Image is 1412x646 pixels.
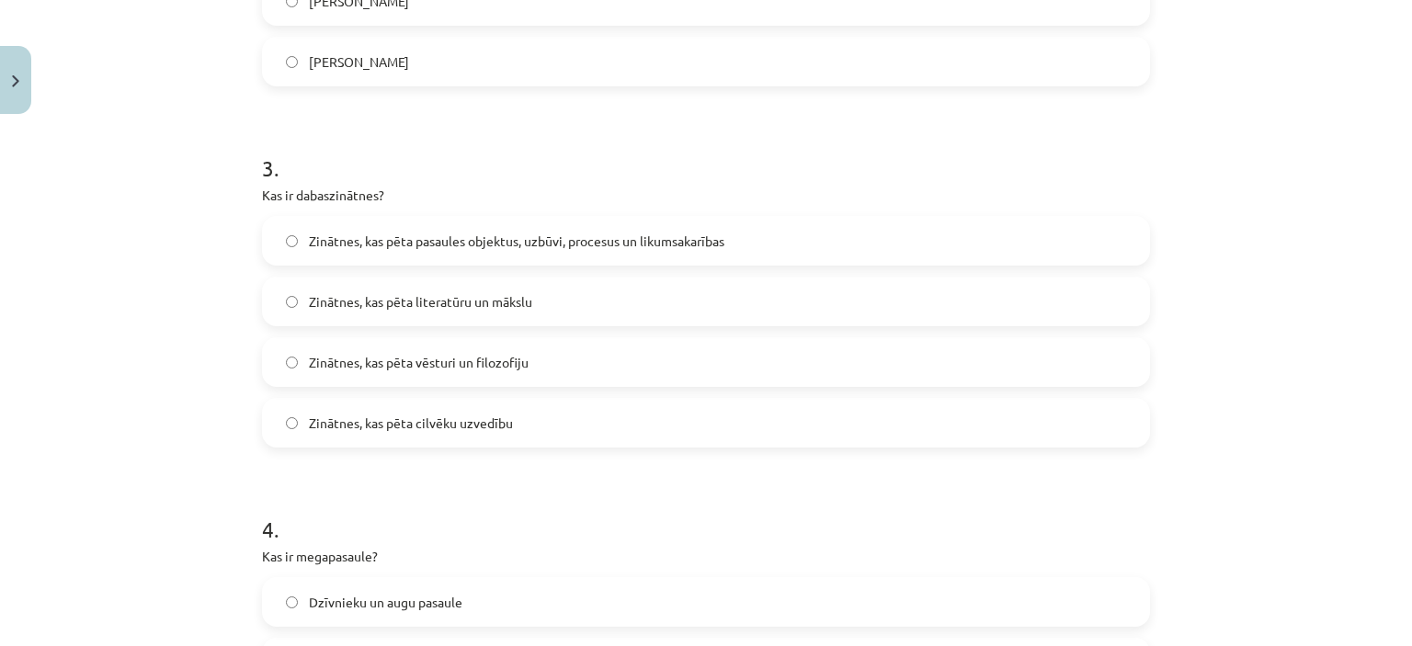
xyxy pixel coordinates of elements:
[309,414,513,433] span: Zinātnes, kas pēta cilvēku uzvedību
[286,596,298,608] input: Dzīvnieku un augu pasaule
[262,186,1150,205] p: Kas ir dabaszinātnes?
[309,593,462,612] span: Dzīvnieku un augu pasaule
[262,484,1150,541] h1: 4 .
[286,56,298,68] input: [PERSON_NAME]
[286,417,298,429] input: Zinātnes, kas pēta cilvēku uzvedību
[286,357,298,368] input: Zinātnes, kas pēta vēsturi un filozofiju
[262,547,1150,566] p: Kas ir megapasaule?
[309,292,532,312] span: Zinātnes, kas pēta literatūru un mākslu
[12,75,19,87] img: icon-close-lesson-0947bae3869378f0d4975bcd49f059093ad1ed9edebbc8119c70593378902aed.svg
[286,235,298,247] input: Zinātnes, kas pēta pasaules objektus, uzbūvi, procesus un likumsakarības
[309,52,409,72] span: [PERSON_NAME]
[262,123,1150,180] h1: 3 .
[309,232,724,251] span: Zinātnes, kas pēta pasaules objektus, uzbūvi, procesus un likumsakarības
[286,296,298,308] input: Zinātnes, kas pēta literatūru un mākslu
[309,353,529,372] span: Zinātnes, kas pēta vēsturi un filozofiju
